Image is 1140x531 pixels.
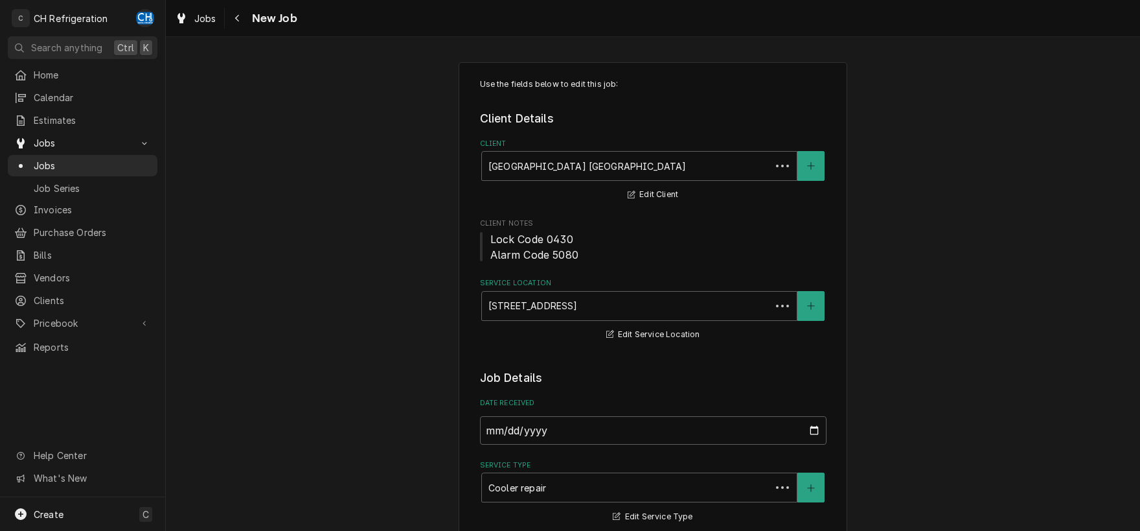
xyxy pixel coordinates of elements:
div: Chris Hiraga's Avatar [136,9,154,27]
span: New Job [248,10,297,27]
div: C [12,9,30,27]
a: Bills [8,244,157,266]
button: Edit Service Location [604,327,702,343]
a: Go to Pricebook [8,313,157,334]
a: Invoices [8,199,157,220]
span: Create [34,509,63,520]
a: Go to Jobs [8,132,157,154]
a: Jobs [8,155,157,176]
span: Pricebook [34,316,131,330]
label: Client [480,139,826,149]
span: Help Center [34,449,150,462]
a: Go to What's New [8,467,157,489]
label: Date Received [480,398,826,408]
a: Job Series [8,178,157,199]
span: Client Notes [480,218,826,229]
svg: Create New Client [807,161,815,171]
span: Home [34,68,151,82]
button: Create New Service [797,473,825,502]
span: Ctrl [117,41,134,54]
span: Lock Code 0430 Alarm Code 5080 [490,233,578,261]
legend: Client Details [480,110,826,127]
button: Edit Service Type [611,509,694,525]
div: Service Location [480,278,826,342]
span: Search anything [31,41,102,54]
span: Clients [34,294,151,307]
input: yyyy-mm-dd [480,416,826,445]
span: Bills [34,248,151,262]
span: K [143,41,149,54]
a: Purchase Orders [8,222,157,243]
span: Calendar [34,91,151,104]
span: Jobs [34,136,131,150]
button: Edit Client [626,187,680,203]
button: Create New Location [797,291,825,321]
svg: Create New Service [807,484,815,493]
div: Service Type [480,460,826,525]
div: Client [480,139,826,203]
span: Estimates [34,113,151,127]
div: CH [136,9,154,27]
span: C [142,508,149,521]
a: Go to Help Center [8,445,157,466]
label: Service Location [480,278,826,289]
a: Jobs [170,8,222,29]
a: Home [8,64,157,86]
button: Navigate back [227,8,248,29]
span: Vendors [34,271,151,285]
button: Search anythingCtrlK [8,36,157,59]
a: Estimates [8,110,157,131]
span: What's New [34,471,150,485]
div: Client Notes [480,218,826,262]
span: Client Notes [480,231,826,263]
div: Date Received [480,398,826,444]
a: Calendar [8,87,157,108]
a: Vendors [8,267,157,289]
a: Reports [8,336,157,358]
span: Reports [34,340,151,354]
label: Service Type [480,460,826,471]
span: Purchase Orders [34,226,151,239]
button: Create New Client [797,151,825,181]
a: Clients [8,290,157,311]
p: Use the fields below to edit this job: [480,78,826,90]
legend: Job Details [480,370,826,386]
svg: Create New Location [807,301,815,311]
div: CH Refrigeration [34,12,108,25]
span: Job Series [34,182,151,195]
span: Invoices [34,203,151,217]
span: Jobs [194,12,216,25]
span: Jobs [34,159,151,172]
